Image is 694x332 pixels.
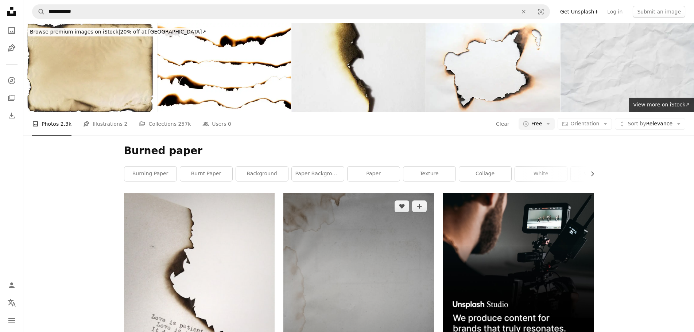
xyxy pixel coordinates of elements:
[395,200,409,212] button: Like
[30,29,120,35] span: Browse premium images on iStock |
[348,167,400,181] a: paper
[571,167,623,181] a: wallpaper
[32,5,45,19] button: Search Unsplash
[615,118,685,130] button: Sort byRelevance
[4,313,19,328] button: Menu
[586,167,594,181] button: scroll list to the right
[412,200,427,212] button: Add to Collection
[4,73,19,88] a: Explore
[4,91,19,105] a: Collections
[178,120,191,128] span: 257k
[236,167,288,181] a: background
[556,6,603,17] a: Get Unsplash+
[4,278,19,293] a: Log in / Sign up
[30,29,206,35] span: 20% off at [GEOGRAPHIC_DATA] ↗
[532,5,550,19] button: Visual search
[628,120,672,128] span: Relevance
[515,167,567,181] a: white
[531,120,542,128] span: Free
[158,23,291,112] img: Paper burned isolated on white background with clipping path
[4,296,19,310] button: Language
[292,167,344,181] a: paper background
[516,5,532,19] button: Clear
[558,118,612,130] button: Orientation
[283,292,434,298] a: white cloth with stain
[83,112,127,136] a: Illustrations 2
[180,167,232,181] a: burnt paper
[228,120,231,128] span: 0
[629,98,694,112] a: View more on iStock↗
[4,4,19,20] a: Home — Unsplash
[32,4,550,19] form: Find visuals sitewide
[124,303,275,309] a: Love is patient Love is kind printed on burned paper
[633,6,685,17] button: Submit an image
[124,120,128,128] span: 2
[202,112,231,136] a: Users 0
[4,108,19,123] a: Download History
[292,23,425,112] img: Uneven burned edge of a piece of paper
[519,118,555,130] button: Free
[4,23,19,38] a: Photos
[4,41,19,55] a: Illustrations
[561,23,694,112] img: Closeup of white crumpled paper for texture background.
[23,23,157,112] img: burnt paper
[426,23,560,112] img: burnt hole
[459,167,511,181] a: collage
[139,112,191,136] a: Collections 257k
[603,6,627,17] a: Log in
[403,167,455,181] a: texture
[23,23,213,41] a: Browse premium images on iStock|20% off at [GEOGRAPHIC_DATA]↗
[570,121,599,126] span: Orientation
[124,144,594,157] h1: Burned paper
[496,118,510,130] button: Clear
[124,167,177,181] a: burning paper
[633,102,690,108] span: View more on iStock ↗
[628,121,646,126] span: Sort by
